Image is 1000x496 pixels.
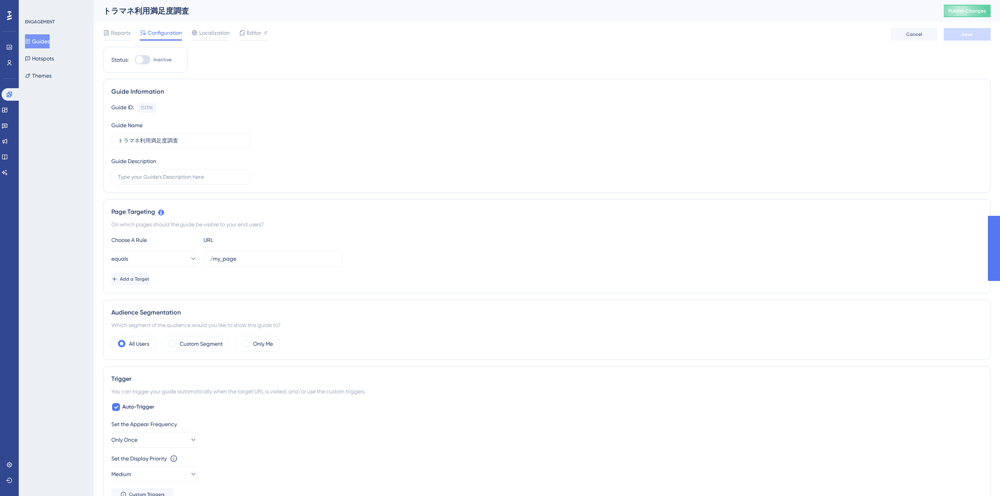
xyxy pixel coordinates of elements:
[111,420,982,429] div: Set the Appear Frequency
[180,339,223,348] label: Custom Segment
[25,52,54,66] button: Hotspots
[948,8,986,14] span: Publish Changes
[111,220,982,229] div: On which pages should the guide be visible to your end users?
[118,172,244,181] input: Type your Guide’s Description here
[111,387,982,396] div: You can trigger your guide automatically when the target URL is visited, and/or use the custom tr...
[204,235,289,245] div: URL
[154,57,171,63] span: Inactive
[967,465,991,489] iframe: UserGuiding AI Assistant Launcher
[111,469,131,479] span: Medium
[253,339,273,348] label: Only Me
[111,28,130,37] span: Reports
[111,156,156,166] div: Guide Description
[111,432,197,448] button: Only Once
[944,5,991,17] button: Publish Changes
[120,276,149,282] span: Add a Target
[210,254,336,263] input: yourwebsite.com/path
[148,28,182,37] span: Configuration
[25,69,52,83] button: Themes
[111,273,149,285] button: Add a Target
[129,339,149,348] label: All Users
[111,55,129,64] div: Status:
[111,251,197,267] button: equals
[141,105,153,111] div: 151318
[103,5,924,16] div: トラマネ利用満足度調査
[111,308,982,317] div: Audience Segmentation
[111,454,167,463] div: Set the Display Priority
[111,235,197,245] div: Choose A Rule
[25,34,50,48] button: Guides
[906,31,922,37] span: Cancel
[891,28,937,41] button: Cancel
[962,31,973,37] span: Save
[111,435,137,444] span: Only Once
[944,28,991,41] button: Save
[25,19,55,25] div: ENGAGEMENT
[111,121,143,130] div: Guide Name
[111,103,134,113] div: Guide ID:
[122,402,154,412] span: Auto-Trigger
[111,254,128,263] span: equals
[111,207,982,217] div: Page Targeting
[111,320,982,330] div: Which segment of the audience would you like to show this guide to?
[111,87,982,96] div: Guide Information
[199,28,230,37] span: Localization
[111,466,197,482] button: Medium
[118,137,244,145] input: Type your Guide’s Name here
[111,374,982,384] div: Trigger
[247,28,261,37] span: Editor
